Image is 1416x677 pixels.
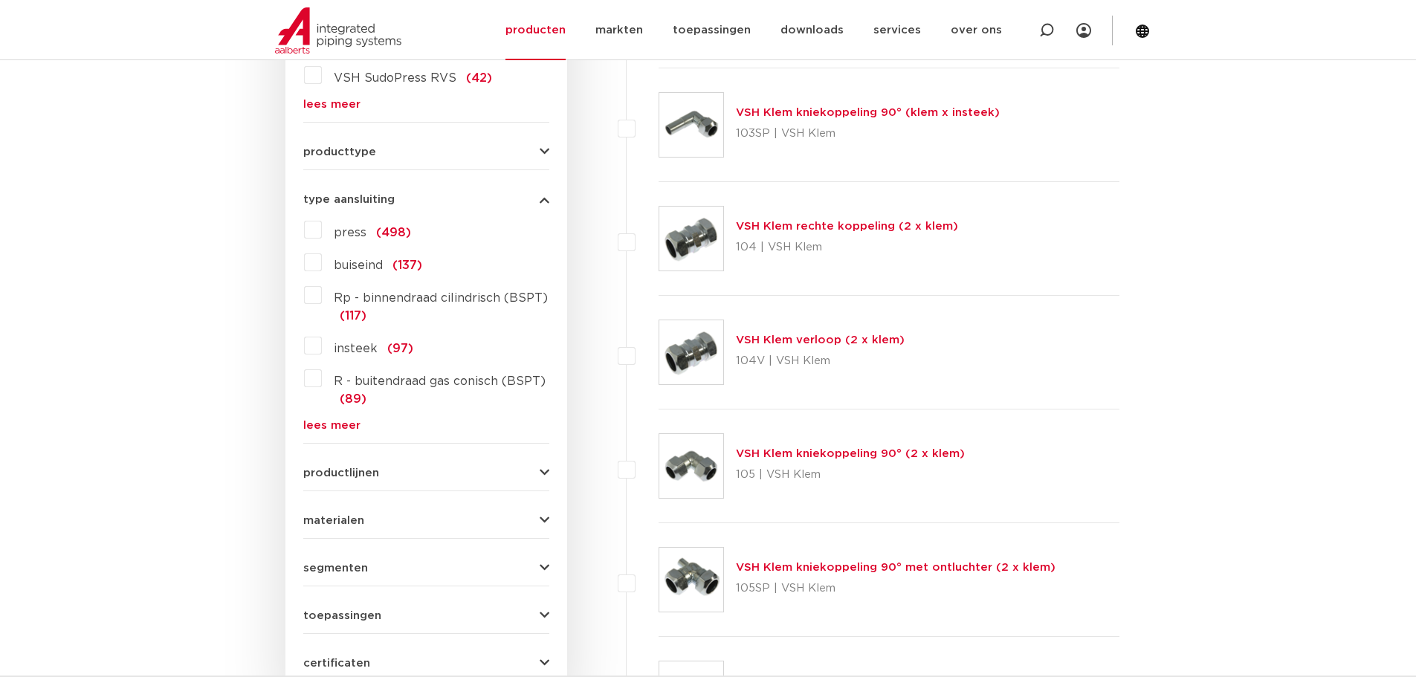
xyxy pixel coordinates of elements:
[659,548,723,612] img: Thumbnail for VSH Klem kniekoppeling 90° met ontluchter (2 x klem)
[303,146,376,158] span: producttype
[736,236,958,259] p: 104 | VSH Klem
[303,610,549,621] button: toepassingen
[303,194,395,205] span: type aansluiting
[736,448,965,459] a: VSH Klem kniekoppeling 90° (2 x klem)
[303,515,364,526] span: materialen
[736,107,1000,118] a: VSH Klem kniekoppeling 90° (klem x insteek)
[334,72,456,84] span: VSH SudoPress RVS
[303,99,549,110] a: lees meer
[659,320,723,384] img: Thumbnail for VSH Klem verloop (2 x klem)
[659,434,723,498] img: Thumbnail for VSH Klem kniekoppeling 90° (2 x klem)
[392,259,422,271] span: (137)
[387,343,413,354] span: (97)
[334,292,548,304] span: Rp - binnendraad cilindrisch (BSPT)
[303,658,370,669] span: certificaten
[376,227,411,239] span: (498)
[303,146,549,158] button: producttype
[334,343,378,354] span: insteek
[303,194,549,205] button: type aansluiting
[334,227,366,239] span: press
[736,221,958,232] a: VSH Klem rechte koppeling (2 x klem)
[736,122,1000,146] p: 103SP | VSH Klem
[303,420,549,431] a: lees meer
[340,310,366,322] span: (117)
[736,577,1055,600] p: 105SP | VSH Klem
[303,563,549,574] button: segmenten
[340,393,366,405] span: (89)
[334,259,383,271] span: buiseind
[659,93,723,157] img: Thumbnail for VSH Klem kniekoppeling 90° (klem x insteek)
[334,375,546,387] span: R - buitendraad gas conisch (BSPT)
[659,207,723,271] img: Thumbnail for VSH Klem rechte koppeling (2 x klem)
[303,467,379,479] span: productlijnen
[466,72,492,84] span: (42)
[736,463,965,487] p: 105 | VSH Klem
[303,610,381,621] span: toepassingen
[303,658,549,669] button: certificaten
[303,515,549,526] button: materialen
[736,562,1055,573] a: VSH Klem kniekoppeling 90° met ontluchter (2 x klem)
[303,467,549,479] button: productlijnen
[736,349,905,373] p: 104V | VSH Klem
[303,563,368,574] span: segmenten
[736,334,905,346] a: VSH Klem verloop (2 x klem)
